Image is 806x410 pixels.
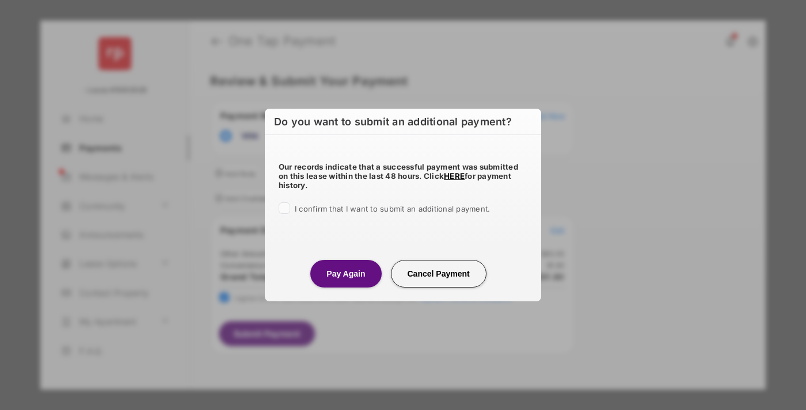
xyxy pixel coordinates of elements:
h5: Our records indicate that a successful payment was submitted on this lease within the last 48 hou... [279,162,527,190]
a: HERE [444,171,465,181]
span: I confirm that I want to submit an additional payment. [295,204,490,213]
button: Pay Again [310,260,381,288]
h2: Do you want to submit an additional payment? [265,109,541,135]
button: Cancel Payment [391,260,486,288]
